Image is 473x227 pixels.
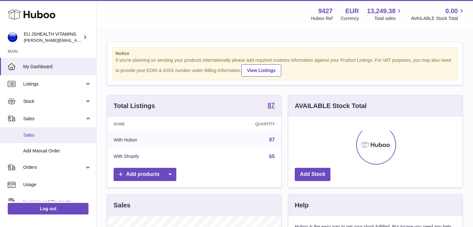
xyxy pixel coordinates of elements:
span: [PERSON_NAME][EMAIL_ADDRESS][DOMAIN_NAME] [24,38,129,43]
div: EU JSHEALTH VITAMINS [24,31,82,43]
img: laura@jessicasepel.com [8,32,17,42]
th: Quantity [201,117,281,132]
strong: Notice [116,50,454,57]
a: Add products [114,168,176,181]
span: Invoicing and Payments [23,199,85,205]
span: 0.00 [445,7,458,15]
div: If you're planning on sending your products internationally please add required customs informati... [116,57,454,77]
strong: 9427 [318,7,333,15]
span: Stock [23,98,85,104]
span: Orders [23,164,85,170]
th: Name [107,117,201,132]
span: Total sales [374,15,403,22]
span: Add Manual Order [23,148,91,154]
div: Currency [341,15,359,22]
span: Sales [23,116,85,122]
span: AVAILABLE Stock Total [411,15,465,22]
h3: Sales [114,201,130,210]
a: 87 [268,102,275,110]
h3: Help [295,201,309,210]
a: 87 [269,137,275,142]
span: My Dashboard [23,64,91,70]
a: 0.00 AVAILABLE Stock Total [411,7,465,22]
div: Huboo Ref [311,15,333,22]
span: Sales [23,132,91,138]
h3: Total Listings [114,102,155,110]
span: 13,249.38 [367,7,395,15]
a: Add Stock [295,168,330,181]
a: View Listings [241,64,281,77]
strong: EUR [345,7,359,15]
td: With Shopify [107,148,201,165]
h3: AVAILABLE Stock Total [295,102,366,110]
a: Log out [8,203,88,214]
strong: 87 [268,102,275,108]
a: 65 [269,154,275,159]
span: Listings [23,81,85,87]
span: Usage [23,182,91,188]
a: 13,249.38 Total sales [367,7,403,22]
td: With Huboo [107,132,201,148]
